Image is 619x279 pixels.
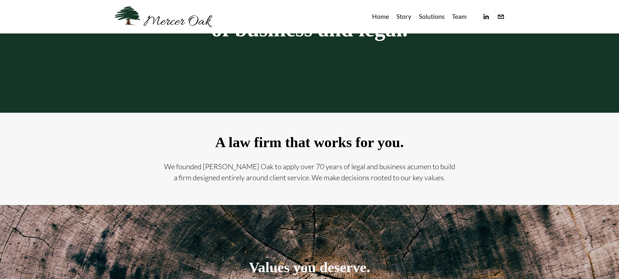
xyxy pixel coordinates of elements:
[163,134,456,151] h2: A law firm that works for you.
[163,161,456,183] p: We founded [PERSON_NAME] Oak to apply over 70 years of legal and business acumen to build a firm ...
[115,260,505,276] h2: Values you deserve.
[372,11,389,22] a: Home
[482,13,490,20] a: linkedin-unauth
[497,13,505,20] a: info@merceroaklaw.com
[419,11,445,22] a: Solutions
[452,11,467,22] a: Team
[396,11,411,22] a: Story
